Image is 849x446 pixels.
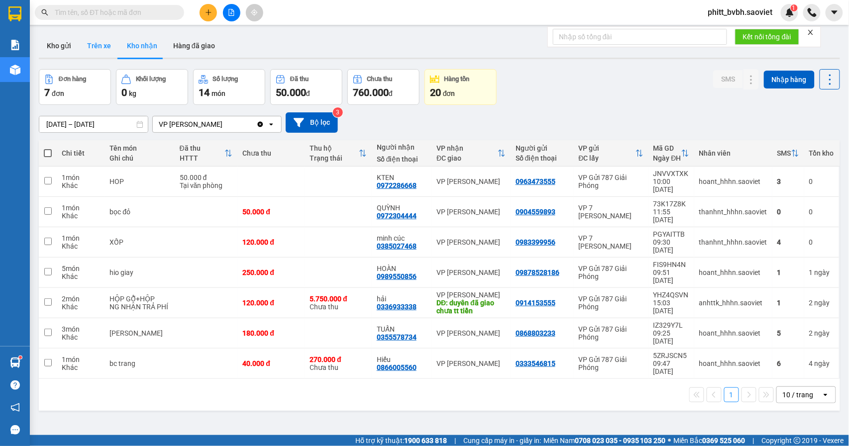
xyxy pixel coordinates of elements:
[516,178,555,185] div: 0963473555
[310,356,367,371] div: Chưa thu
[109,329,169,337] div: TAI VANG
[180,154,225,162] div: HTTT
[653,200,689,208] div: 73K17Z8K
[436,144,498,152] div: VP nhận
[242,149,300,157] div: Chưa thu
[109,144,169,152] div: Tên món
[516,238,555,246] div: 0983399956
[653,291,689,299] div: YHZ4QSVN
[377,212,417,220] div: 0972304444
[205,9,212,16] span: plus
[109,238,169,246] div: XỐP
[436,291,506,299] div: VP [PERSON_NAME]
[809,238,834,246] div: 0
[579,204,643,220] div: VP 7 [PERSON_NAME]
[10,403,20,412] span: notification
[653,261,689,268] div: FIS9HN4N
[516,268,559,276] div: 09878528186
[62,295,100,303] div: 2 món
[830,8,839,17] span: caret-down
[62,303,100,311] div: Khác
[743,31,791,42] span: Kết nối tổng đài
[310,295,367,303] div: 5.750.000 đ
[579,356,643,371] div: VP Gửi 787 Giải Phóng
[516,359,555,367] div: 0333546815
[109,208,169,216] div: bọc đỏ
[377,325,426,333] div: TUẤN
[39,69,111,105] button: Đơn hàng7đơn
[436,208,506,216] div: VP [PERSON_NAME]
[579,154,636,162] div: ĐC lấy
[355,435,447,446] span: Hỗ trợ kỹ thuật:
[109,303,169,311] div: NG NHẬN TRẢ PHÍ
[575,437,666,445] strong: 0708 023 035 - 0935 103 250
[59,76,86,83] div: Đơn hàng
[242,329,300,337] div: 180.000 đ
[242,208,300,216] div: 50.000 đ
[753,435,754,446] span: |
[579,295,643,311] div: VP Gửi 787 Giải Phóng
[699,208,767,216] div: thanhnt_hhhn.saoviet
[777,149,791,157] div: SMS
[377,204,426,212] div: QUỲNH
[794,437,801,444] span: copyright
[310,295,367,311] div: Chưa thu
[653,321,689,329] div: IZ329Y7L
[246,4,263,21] button: aim
[777,238,799,246] div: 4
[10,65,20,75] img: warehouse-icon
[653,170,689,178] div: JNVVXTXK
[653,230,689,238] div: PGYAITTB
[199,87,210,98] span: 14
[347,69,420,105] button: Chưa thu760.000đ
[109,359,169,367] div: bc trang
[228,9,235,16] span: file-add
[200,4,217,21] button: plus
[62,212,100,220] div: Khác
[653,208,689,224] div: 11:55 [DATE]
[305,140,372,167] th: Toggle SortBy
[809,299,834,307] div: 2
[333,107,343,117] sup: 3
[516,329,555,337] div: 0868803233
[310,154,359,162] div: Trạng thái
[62,174,100,181] div: 1 món
[653,144,681,152] div: Mã GD
[653,178,689,193] div: 10:00 [DATE]
[815,268,830,276] span: ngày
[44,87,50,98] span: 7
[826,4,843,21] button: caret-down
[809,329,834,337] div: 2
[377,333,417,341] div: 0355578734
[377,155,426,163] div: Số điện thoại
[62,272,100,280] div: Khác
[668,439,671,443] span: ⚪️
[404,437,447,445] strong: 1900 633 818
[424,69,497,105] button: Hàng tồn20đơn
[306,89,310,97] span: đ
[653,352,689,359] div: 5ZRJSCN5
[772,140,804,167] th: Toggle SortBy
[377,363,417,371] div: 0866005560
[699,299,767,307] div: anhttk_hhhn.saoviet
[19,356,22,359] sup: 1
[62,363,100,371] div: Khác
[777,208,799,216] div: 0
[129,89,136,97] span: kg
[62,234,100,242] div: 1 món
[724,387,739,402] button: 1
[443,89,455,97] span: đơn
[553,29,727,45] input: Nhập số tổng đài
[579,325,643,341] div: VP Gửi 787 Giải Phóng
[700,6,781,18] span: phitt_bvbh.saoviet
[648,140,694,167] th: Toggle SortBy
[290,76,309,83] div: Đã thu
[444,76,470,83] div: Hàng tồn
[783,390,814,400] div: 10 / trang
[353,87,389,98] span: 760.000
[430,87,441,98] span: 20
[62,333,100,341] div: Khác
[653,299,689,315] div: 15:03 [DATE]
[116,69,188,105] button: Khối lượng0kg
[809,178,834,185] div: 0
